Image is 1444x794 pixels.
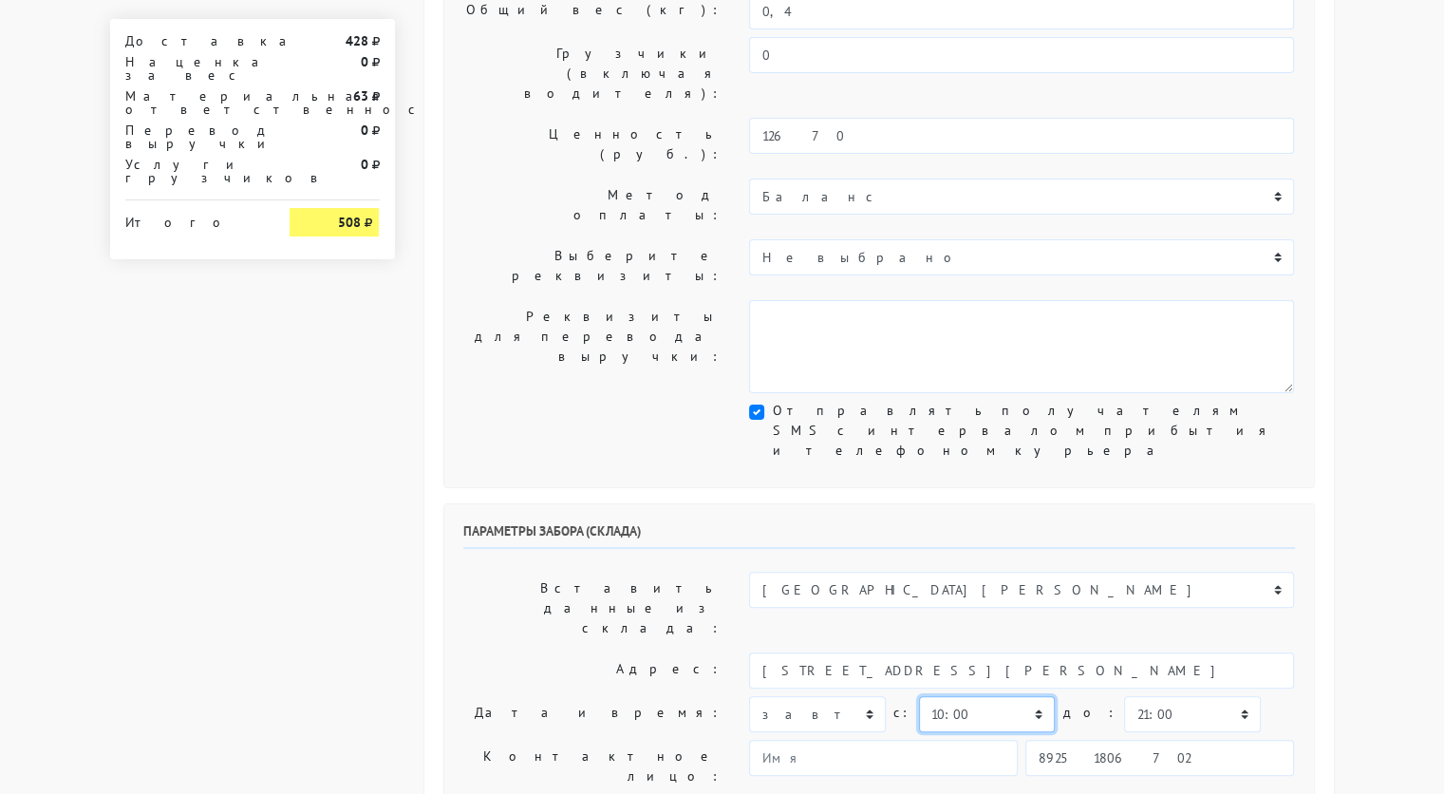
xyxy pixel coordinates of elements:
div: Перевод выручки [111,123,276,150]
label: до: [1062,696,1116,729]
div: Материальная ответственность [111,89,276,116]
div: Наценка за вес [111,55,276,82]
label: Отправлять получателям SMS с интервалом прибытия и телефоном курьера [772,401,1294,461]
strong: 508 [337,214,360,231]
div: Услуги грузчиков [111,158,276,184]
input: Имя [749,740,1018,776]
h6: Параметры забора (склада) [463,523,1295,549]
label: Грузчики (включая водителя): [449,37,736,110]
label: Ценность (руб.): [449,118,736,171]
div: Доставка [111,34,276,47]
div: Итого [125,208,262,229]
strong: 0 [360,122,367,139]
label: Вставить данные из склада: [449,572,736,645]
label: Контактное лицо: [449,740,736,793]
label: c: [893,696,911,729]
label: Адрес: [449,652,736,689]
label: Метод оплаты: [449,179,736,232]
label: Дата и время: [449,696,736,732]
strong: 0 [360,53,367,70]
strong: 428 [345,32,367,49]
strong: 63 [352,87,367,104]
label: Выберите реквизиты: [449,239,736,293]
label: Реквизиты для перевода выручки: [449,300,736,393]
strong: 0 [360,156,367,173]
input: Телефон [1025,740,1294,776]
